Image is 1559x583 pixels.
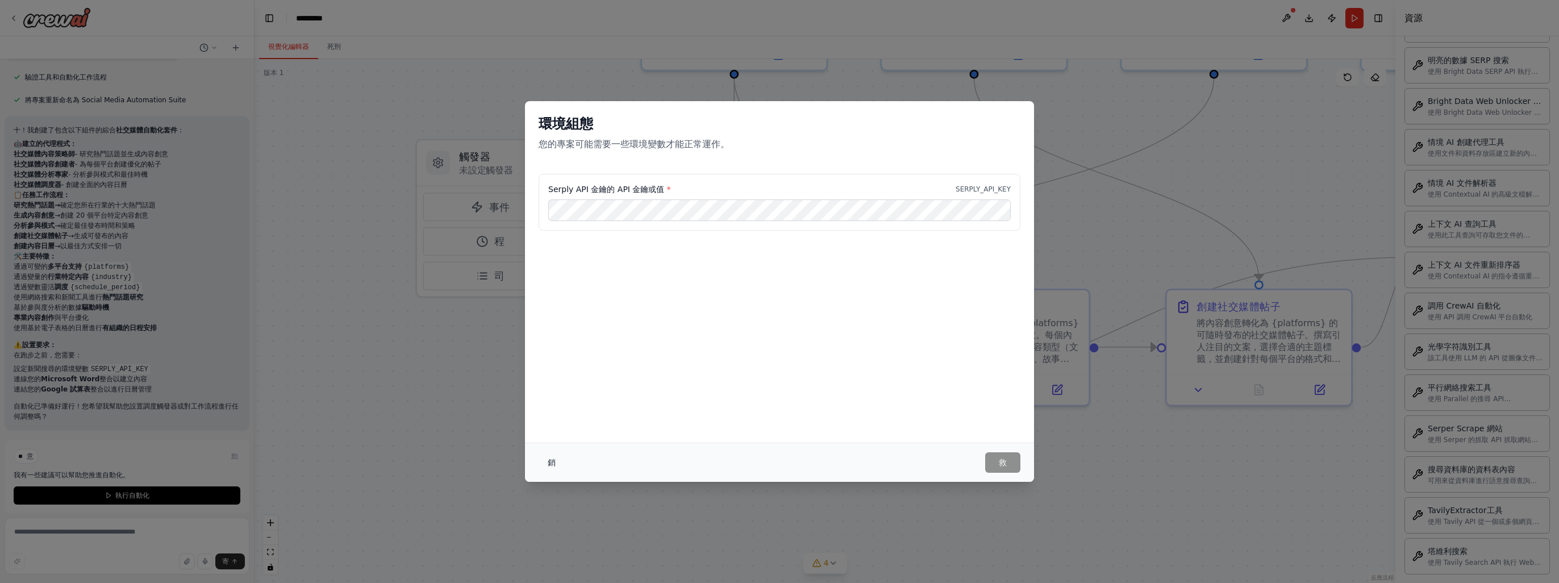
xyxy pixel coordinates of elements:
button: 救 [985,452,1020,473]
p: 您的專案可能需要一些環境變數才能正常運作。 [539,138,1020,151]
font: Serply API 金鑰的 API 金鑰或值 [548,185,664,194]
p: SERPLY_API_KEY [956,185,1011,194]
h2: 環境組態 [539,115,1020,133]
button: 銷 [539,452,565,473]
